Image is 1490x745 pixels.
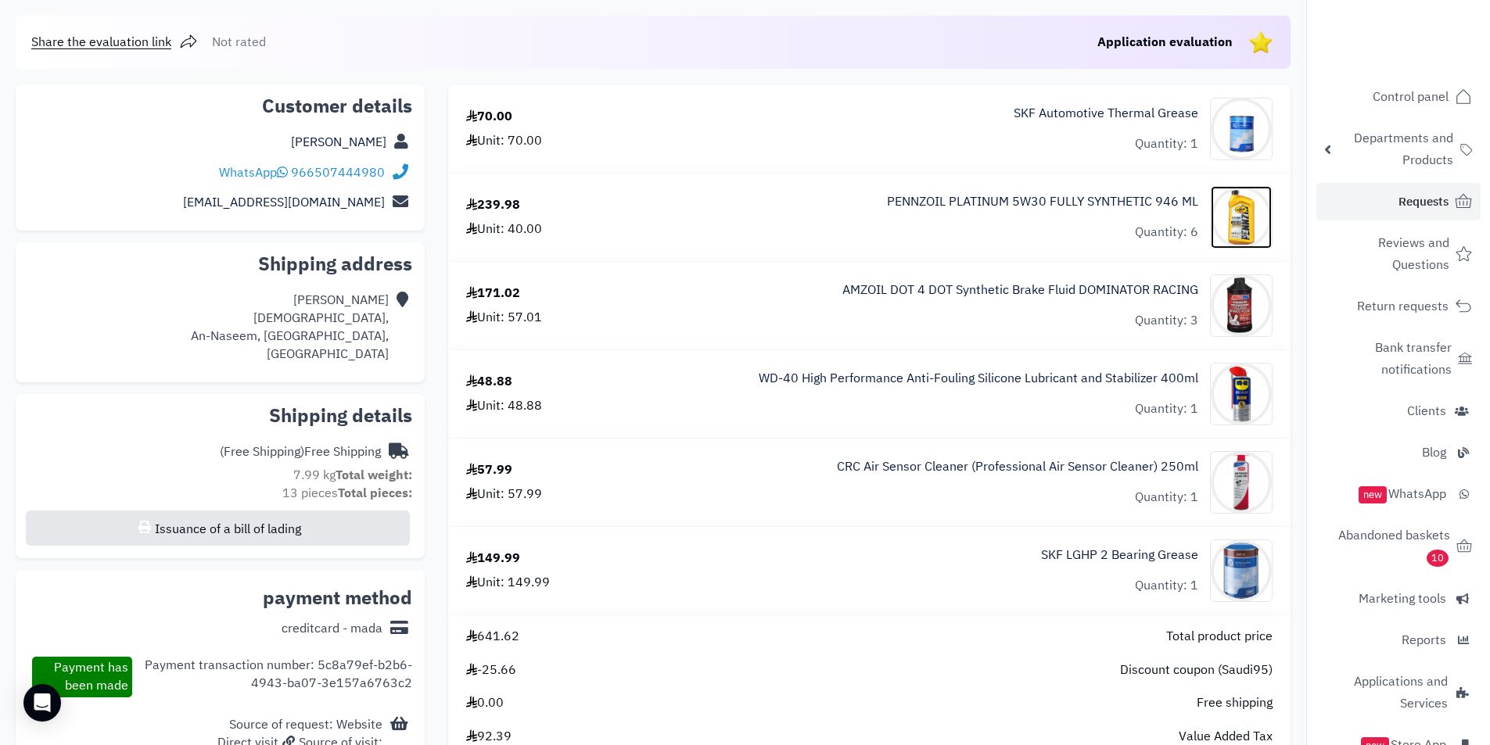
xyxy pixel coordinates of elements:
[282,484,338,503] font: 13 pieces
[1097,33,1233,52] font: Application evaluation
[1316,288,1481,325] a: Return requests
[293,291,389,310] font: [PERSON_NAME]
[477,573,550,592] font: Unit: 149.99
[1398,193,1449,210] font: Requests
[258,250,412,278] font: Shipping address
[304,442,381,461] font: Free Shipping
[1431,550,1444,565] font: 10
[183,193,385,212] a: [EMAIL_ADDRESS][DOMAIN_NAME]
[477,627,519,646] font: 641.62
[477,284,520,303] font: 171.02
[338,484,412,503] font: Total pieces:
[1014,104,1198,123] font: SKF Automotive Thermal Grease
[1357,297,1449,316] font: Return requests
[1407,402,1446,421] font: Clients
[262,92,412,120] font: Customer details
[1211,274,1272,337] img: 1704128434-AMS-90x90.PNG
[1211,98,1272,160] img: 1653842708-SKF%201-90x90.jpg
[1166,627,1273,646] font: Total product price
[291,163,385,182] a: 966507444980
[1422,443,1446,462] font: Blog
[477,661,516,679] font: -25.66
[1316,392,1481,430] a: Clients
[1211,186,1272,249] img: 1747296382-5w30%20p-90x90.jpg
[759,370,1198,388] a: WD-40 High Performance Anti-Fouling Silicone Lubricant and Stabilizer 400ml
[31,33,171,52] font: Share the evaluation link
[253,309,389,328] font: [DEMOGRAPHIC_DATA],
[1338,526,1450,545] font: Abandoned baskets
[269,402,412,430] font: Shipping details
[759,369,1198,388] font: WD-40 High Performance Anti-Fouling Silicone Lubricant and Stabilizer 400ml
[1373,88,1449,106] font: Control panel
[1375,338,1452,379] font: Bank transfer notifications
[191,327,389,346] font: An-Naseem, [GEOGRAPHIC_DATA],
[1135,223,1198,242] font: Quantity: 6
[477,195,520,214] font: 239.98
[1316,78,1481,116] a: Control panel
[1316,434,1481,471] a: Blog
[1378,234,1449,274] font: Reviews and Questions
[23,684,61,722] div: Open Intercom Messenger
[1135,399,1198,418] font: Quantity: 1
[336,466,412,485] font: Total weight:
[477,693,504,712] font: 0.00
[477,485,542,503] font: Unit: 57.99
[887,193,1198,211] a: PENNZOIL PLATINUM 5W30 FULLY SYNTHETIC 946 ML
[1316,224,1481,284] a: Reviews and Questions
[477,308,542,327] font: Unit: 57.01
[1135,311,1198,330] font: Quantity: 3
[282,619,382,638] font: creditcard - mada
[477,396,542,415] font: Unit: 48.88
[229,715,382,734] font: Source of request: Website
[291,133,386,152] a: [PERSON_NAME]
[1041,546,1198,564] font: SKF LGHP 2 Bearing Grease
[1359,589,1446,608] font: Marketing tools
[1211,363,1272,425] img: 1723011558-1598607_01_WD44377_Image1_85a863f246a70643d54a8a62abf74f18-90x90.jpeg
[1135,488,1198,507] font: Quantity: 1
[212,33,266,52] font: Not rated
[1316,329,1481,389] a: Bank transfer notifications
[1388,485,1446,503] font: WhatsApp
[842,281,1198,299] font: AMZOIL DOT 4 DOT Synthetic Brake Fluid DOMINATOR RACING
[1211,539,1272,602] img: 1751552214-SKFLGHP-21-90x90.jpg
[477,460,512,479] font: 57.99
[1041,546,1198,564] a: SKF LGHP 2 Bearing Grease
[1135,576,1198,595] font: Quantity: 1
[1211,451,1272,514] img: 1743866618-32712-90x90.jpg
[1316,475,1481,513] a: WhatsAppnew
[1316,517,1481,576] a: Abandoned baskets10
[263,584,412,612] font: payment method
[31,33,198,52] a: Share the evaluation link
[267,345,389,364] font: [GEOGRAPHIC_DATA]
[842,281,1198,299] a: AMZOIL DOT 4 DOT Synthetic Brake Fluid DOMINATOR RACING
[477,372,512,391] font: 48.88
[219,163,288,182] a: WhatsApp
[477,107,512,126] font: 70.00
[1120,661,1273,679] font: Discount coupon (Saudi95)
[293,466,336,485] font: 7.99 kg
[1316,580,1481,618] a: Marketing tools
[1402,631,1446,650] font: Reports
[26,510,410,546] button: Issuance of a bill of lading
[477,220,542,238] font: Unit: 40.00
[1014,105,1198,123] a: SKF Automotive Thermal Grease
[1197,693,1273,712] font: Free shipping
[155,519,301,538] font: Issuance of a bill of lading
[887,192,1198,211] font: PENNZOIL PLATINUM 5W30 FULLY SYNTHETIC 946 ML
[1316,183,1481,220] a: Requests
[1363,487,1382,502] font: new
[1135,134,1198,153] font: Quantity: 1
[1316,663,1481,722] a: Applications and Services
[477,549,520,568] font: 149.99
[54,658,128,695] font: Payment has been made
[219,163,277,182] font: WhatsApp
[145,656,412,693] font: Payment transaction number: 5c8a79ef-b2b6-4943-ba07-3e157a6763c2
[1354,129,1453,170] font: Departments and Products
[1316,621,1481,659] a: Reports
[477,131,542,150] font: Unit: 70.00
[837,458,1198,476] a: CRC Air Sensor Cleaner (Professional Air Sensor Cleaner) 250ml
